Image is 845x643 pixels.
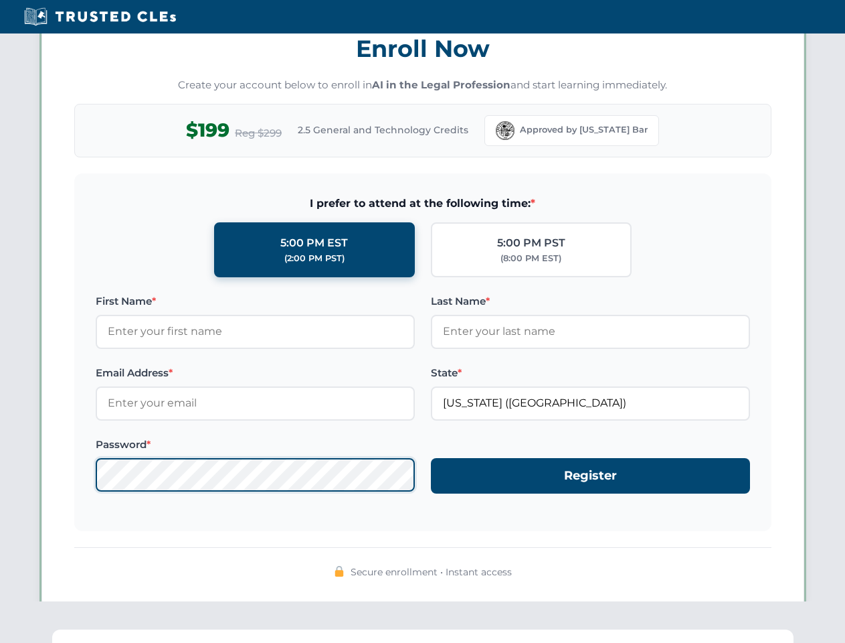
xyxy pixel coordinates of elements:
[520,123,648,137] span: Approved by [US_STATE] Bar
[500,252,561,265] div: (8:00 PM EST)
[20,7,180,27] img: Trusted CLEs
[431,458,750,494] button: Register
[235,125,282,141] span: Reg $299
[96,386,415,420] input: Enter your email
[431,365,750,381] label: State
[96,437,415,453] label: Password
[298,123,468,137] span: 2.5 General and Technology Credits
[186,115,229,145] span: $199
[431,293,750,309] label: Last Name
[351,565,512,579] span: Secure enrollment • Instant access
[96,315,415,348] input: Enter your first name
[496,121,514,140] img: Florida Bar
[96,365,415,381] label: Email Address
[280,234,348,252] div: 5:00 PM EST
[334,566,345,577] img: 🔒
[74,78,771,93] p: Create your account below to enroll in and start learning immediately.
[96,195,750,212] span: I prefer to attend at the following time:
[96,293,415,309] label: First Name
[431,315,750,348] input: Enter your last name
[74,27,771,70] h3: Enroll Now
[372,78,510,91] strong: AI in the Legal Profession
[284,252,345,265] div: (2:00 PM PST)
[497,234,565,252] div: 5:00 PM PST
[431,386,750,420] input: Florida (FL)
